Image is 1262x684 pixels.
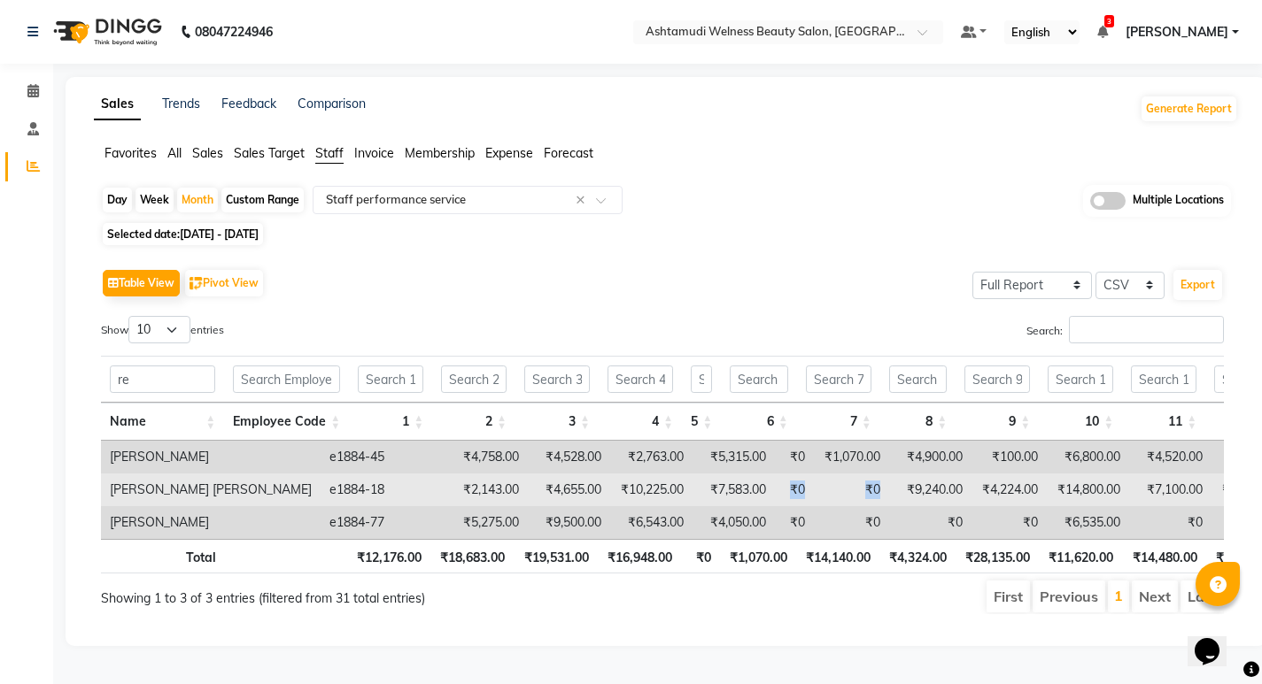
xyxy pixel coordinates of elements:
td: ₹5,275.00 [445,506,528,539]
div: Week [135,188,174,212]
td: ₹4,528.00 [528,441,610,473]
td: ₹4,655.00 [528,473,610,506]
span: Selected date: [103,223,263,245]
td: ₹0 [972,506,1047,539]
th: ₹14,480.00 [1122,539,1205,573]
img: logo [45,7,166,57]
td: ₹14,800.00 [1047,473,1129,506]
span: [PERSON_NAME] [1126,23,1228,42]
img: pivot.png [190,277,203,290]
td: e1884-18 [321,473,445,506]
th: 1: activate to sort column ascending [349,403,432,441]
input: Search 2 [441,365,507,393]
span: 3 [1104,15,1114,27]
th: ₹19,531.00 [514,539,597,573]
input: Search Name [110,365,215,393]
td: ₹4,758.00 [445,441,528,473]
input: Search 11 [1131,365,1196,393]
td: ₹4,050.00 [693,506,775,539]
div: Month [177,188,218,212]
td: ₹4,900.00 [889,441,972,473]
input: Search 10 [1048,365,1113,393]
input: Search 3 [524,365,590,393]
span: Clear all [576,191,591,210]
td: [PERSON_NAME] [101,441,321,473]
th: ₹14,140.00 [796,539,879,573]
span: Favorites [105,145,157,161]
div: Custom Range [221,188,304,212]
a: Feedback [221,96,276,111]
td: ₹6,800.00 [1047,441,1129,473]
td: ₹1,070.00 [814,441,889,473]
td: ₹4,520.00 [1129,441,1212,473]
input: Search 1 [358,365,423,393]
th: ₹16,948.00 [598,539,681,573]
td: ₹7,100.00 [1129,473,1212,506]
th: Total [101,539,225,573]
td: ₹10,225.00 [610,473,693,506]
td: e1884-77 [321,506,445,539]
button: Table View [103,270,180,296]
button: Pivot View [185,270,263,296]
th: 9: activate to sort column ascending [956,403,1039,441]
th: Name: activate to sort column ascending [101,403,224,441]
td: ₹0 [1129,506,1212,539]
input: Search 5 [691,365,712,393]
span: [DATE] - [DATE] [180,227,259,241]
td: ₹9,240.00 [889,473,972,506]
th: 11: activate to sort column ascending [1122,403,1205,441]
label: Show entries [101,316,224,343]
th: 5: activate to sort column ascending [682,403,721,441]
th: ₹11,620.00 [1039,539,1122,573]
input: Search 6 [730,365,788,393]
td: ₹7,583.00 [693,473,775,506]
input: Search: [1069,316,1224,343]
input: Search 7 [806,365,871,393]
span: Staff [315,145,344,161]
label: Search: [1026,316,1224,343]
span: Sales Target [234,145,305,161]
td: ₹100.00 [972,441,1047,473]
span: Membership [405,145,475,161]
td: e1884-45 [321,441,445,473]
th: 6: activate to sort column ascending [721,403,797,441]
button: Export [1173,270,1222,300]
td: ₹4,224.00 [972,473,1047,506]
select: Showentries [128,316,190,343]
b: 08047224946 [195,7,273,57]
input: Search 9 [964,365,1030,393]
td: ₹9,500.00 [528,506,610,539]
td: ₹5,315.00 [693,441,775,473]
th: ₹12,176.00 [347,539,430,573]
th: 4: activate to sort column ascending [599,403,682,441]
td: ₹6,543.00 [610,506,693,539]
a: 3 [1097,24,1108,40]
span: Forecast [544,145,593,161]
th: 8: activate to sort column ascending [880,403,956,441]
th: 7: activate to sort column ascending [797,403,880,441]
div: Day [103,188,132,212]
iframe: chat widget [1188,613,1244,666]
td: ₹0 [889,506,972,539]
input: Search 4 [608,365,673,393]
td: ₹0 [775,506,814,539]
td: [PERSON_NAME] [101,506,321,539]
a: Trends [162,96,200,111]
th: ₹18,683.00 [430,539,514,573]
th: ₹1,070.00 [720,539,796,573]
td: ₹0 [775,473,814,506]
th: Employee Code: activate to sort column ascending [224,403,349,441]
span: Multiple Locations [1133,192,1224,210]
td: ₹0 [814,506,889,539]
th: 3: activate to sort column ascending [515,403,599,441]
span: All [167,145,182,161]
th: ₹4,324.00 [879,539,956,573]
td: [PERSON_NAME] [PERSON_NAME] [101,473,321,506]
a: Comparison [298,96,366,111]
th: ₹28,135.00 [956,539,1039,573]
td: ₹0 [775,441,814,473]
a: 1 [1114,587,1123,604]
th: 2: activate to sort column ascending [432,403,515,441]
td: ₹6,535.00 [1047,506,1129,539]
div: Showing 1 to 3 of 3 entries (filtered from 31 total entries) [101,579,554,608]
